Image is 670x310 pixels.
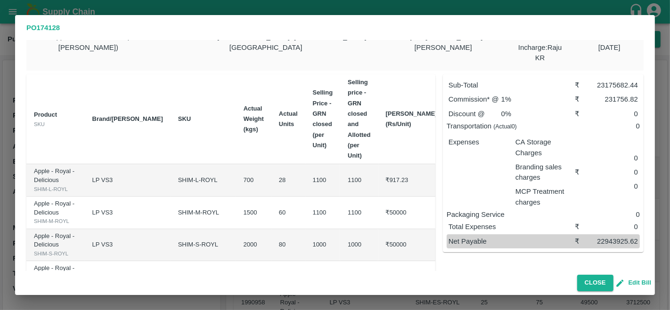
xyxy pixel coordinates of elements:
div: 0 [587,149,638,163]
p: 0 [575,121,640,131]
td: LP VS3 [85,261,171,294]
td: 2000 [236,229,271,262]
b: Selling Price - GRN closed (per Unit) [313,89,333,148]
b: Product [34,111,57,118]
p: 1 % [501,94,554,104]
p: Transportation [447,121,575,131]
p: Commission* @ [449,94,501,104]
div: ₹ [575,94,590,104]
b: PO 174128 [26,24,60,32]
td: 1000 [340,229,378,262]
div: ₹ [575,167,590,177]
div: Buyers : [PERSON_NAME], [PERSON_NAME] [381,24,505,71]
div: Supplier : S.O. FRUIT Co. ( [PERSON_NAME]) [26,24,150,71]
div: ₹ [575,109,590,119]
p: Total Expenses [449,222,575,232]
td: 1875 [236,261,271,294]
td: 1500 [236,197,271,229]
td: 1000 [305,229,341,262]
td: Apple - Royal - Delicious [26,164,85,197]
div: Address : Diswani, [GEOGRAPHIC_DATA], [GEOGRAPHIC_DATA] , [GEOGRAPHIC_DATA] [150,24,382,71]
td: 28 [271,164,305,197]
td: ₹50000 [378,261,445,294]
p: Branding sales charges [515,162,575,183]
div: 22943925.62 [590,236,638,246]
button: Edit Bill [617,278,651,288]
td: 700 [236,164,271,197]
div: 0 [590,222,638,232]
b: Actual Units [279,110,298,127]
div: ₹ [575,222,590,232]
div: SHIM-M-ROYL [34,217,77,225]
td: LP VS3 [85,197,171,229]
div: 0 [587,177,638,191]
td: ₹917.23 [378,164,445,197]
p: 0 % [501,109,543,119]
div: ₹ [575,236,590,246]
b: [PERSON_NAME] (Rs/Unit) [386,110,437,127]
td: SHIM-M-ROYL [171,197,236,229]
small: (Actual 0 ) [493,123,517,130]
td: 910 [305,261,341,294]
div: 0 [587,163,638,177]
p: Net Payable [449,236,575,246]
td: ₹50000 [378,197,445,229]
b: Selling price - GRN closed and Allotted (per Unit) [348,79,370,159]
td: Apple - Royal - Delicious [26,197,85,229]
div: 23175682.44 [590,80,638,90]
td: Apple - Royal - Delicious [26,229,85,262]
p: Sub-Total [449,80,575,90]
td: Apple - Royal - Delicious [26,261,85,294]
div: SKU [34,120,77,128]
td: 75 [271,261,305,294]
b: Brand/[PERSON_NAME] [92,115,163,122]
td: 80 [271,229,305,262]
div: 0 [590,109,638,119]
p: Packaging Service [447,209,575,220]
p: Discount @ [449,109,501,119]
td: ₹50000 [378,229,445,262]
button: Close [577,275,613,291]
td: 910 [340,261,378,294]
div: SHIM-L-ROYL [34,185,77,193]
td: SHIM-L-ROYL [171,164,236,197]
p: Expenses [449,137,508,147]
div: SHIM-S-ROYL [34,249,77,258]
b: Actual Weight (kgs) [244,105,264,133]
td: SHIM-ES-ROYL [171,261,236,294]
td: 1100 [340,164,378,197]
td: 1100 [305,197,341,229]
b: SKU [178,115,191,122]
p: 0 [575,209,640,220]
div: ₹ [575,80,590,90]
td: 1100 [305,164,341,197]
div: Field Incharge : Raju KR [505,24,575,71]
div: 231756.82 [590,94,638,104]
div: Purchase Date : [DATE] [575,24,644,71]
td: 1100 [340,197,378,229]
td: 60 [271,197,305,229]
td: SHIM-S-ROYL [171,229,236,262]
p: CA Storage Charges [515,137,575,158]
p: MCP Treatment charges [515,186,575,207]
td: LP VS3 [85,164,171,197]
td: LP VS3 [85,229,171,262]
